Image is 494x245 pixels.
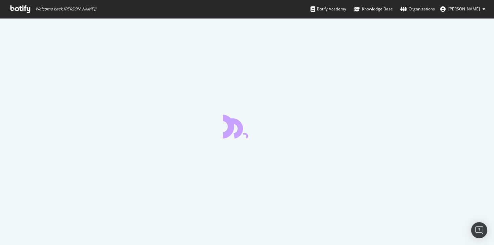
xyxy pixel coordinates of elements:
div: Organizations [400,6,435,12]
div: animation [223,114,271,138]
div: Botify Academy [311,6,346,12]
div: Open Intercom Messenger [471,222,487,238]
span: Welcome back, [PERSON_NAME] ! [35,6,96,12]
div: Knowledge Base [354,6,393,12]
button: [PERSON_NAME] [435,4,491,14]
span: Vincent Flaceliere [448,6,480,12]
